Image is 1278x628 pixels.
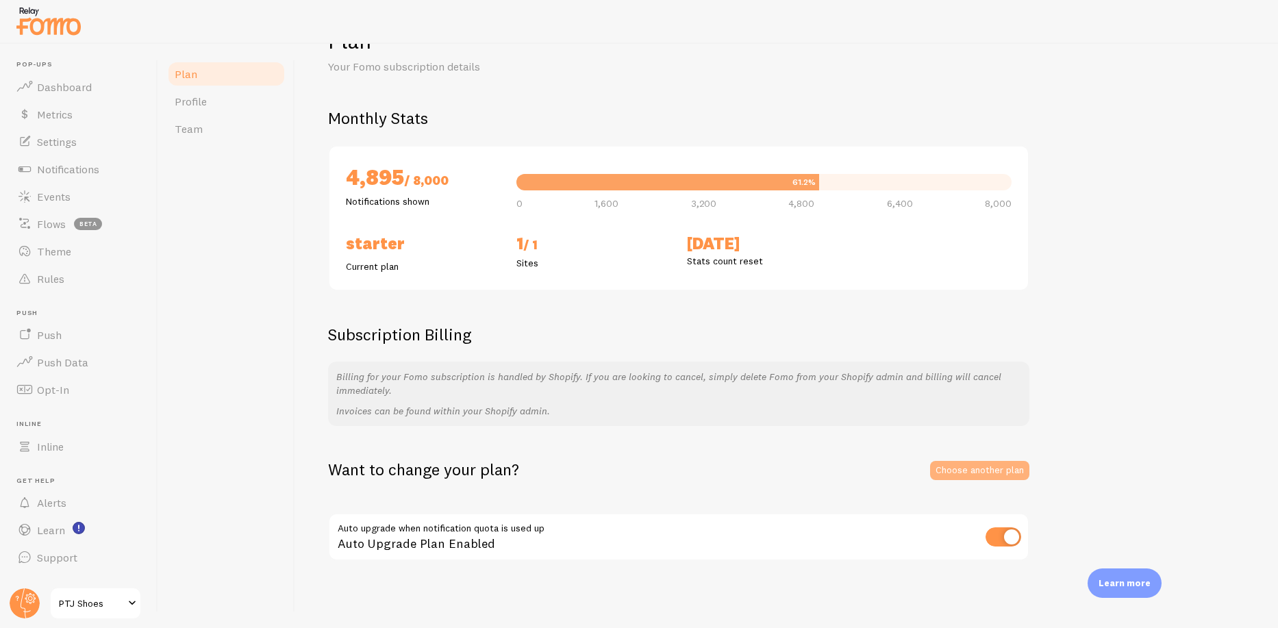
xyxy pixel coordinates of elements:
h2: Starter [346,233,500,254]
p: Notifications shown [346,194,500,208]
a: Theme [8,238,149,265]
span: Alerts [37,496,66,510]
span: Metrics [37,108,73,121]
a: Push [8,321,149,349]
a: Choose another plan [930,461,1029,480]
span: Plan [175,67,197,81]
a: Learn [8,516,149,544]
span: 8,000 [985,199,1012,208]
span: Flows [37,217,66,231]
a: Team [166,115,286,142]
a: Settings [8,128,149,155]
span: 3,200 [691,199,716,208]
h2: Monthly Stats [328,108,1245,129]
span: 6,400 [887,199,913,208]
div: 61.2% [792,178,816,186]
a: Support [8,544,149,571]
a: Alerts [8,489,149,516]
a: Push Data [8,349,149,376]
span: Inline [16,420,149,429]
span: 1,600 [594,199,618,208]
p: Current plan [346,260,500,273]
span: 4,800 [788,199,814,208]
span: Inline [37,440,64,453]
span: Notifications [37,162,99,176]
span: Profile [175,95,207,108]
a: Profile [166,88,286,115]
span: Pop-ups [16,60,149,69]
span: beta [74,218,102,230]
h2: Want to change your plan? [328,459,519,480]
p: Stats count reset [687,254,841,268]
svg: <p>Watch New Feature Tutorials!</p> [73,522,85,534]
span: Dashboard [37,80,92,94]
p: Invoices can be found within your Shopify admin. [336,404,1021,418]
span: Push Data [37,355,88,369]
a: Metrics [8,101,149,128]
p: Billing for your Fomo subscription is handled by Shopify. If you are looking to cancel, simply de... [336,370,1021,397]
span: Push [16,309,149,318]
a: Rules [8,265,149,292]
a: Notifications [8,155,149,183]
span: / 8,000 [404,173,449,188]
h2: 1 [516,233,671,256]
p: Learn more [1099,577,1151,590]
a: Events [8,183,149,210]
span: Events [37,190,71,203]
div: Learn more [1088,568,1162,598]
span: Learn [37,523,65,537]
span: Opt-In [37,383,69,397]
a: Flows beta [8,210,149,238]
img: fomo-relay-logo-orange.svg [14,3,83,38]
span: Get Help [16,477,149,486]
span: Team [175,122,203,136]
span: 0 [516,199,523,208]
p: Your Fomo subscription details [328,59,657,75]
h2: Subscription Billing [328,324,1029,345]
p: Sites [516,256,671,270]
span: Rules [37,272,64,286]
span: Support [37,551,77,564]
a: Plan [166,60,286,88]
span: / 1 [523,237,538,253]
h2: [DATE] [687,233,841,254]
a: Dashboard [8,73,149,101]
a: Opt-In [8,376,149,403]
span: Theme [37,244,71,258]
span: Push [37,328,62,342]
a: PTJ Shoes [49,587,142,620]
span: PTJ Shoes [59,595,124,612]
div: Auto Upgrade Plan Enabled [328,513,1029,563]
h2: 4,895 [346,163,500,194]
a: Inline [8,433,149,460]
span: Settings [37,135,77,149]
